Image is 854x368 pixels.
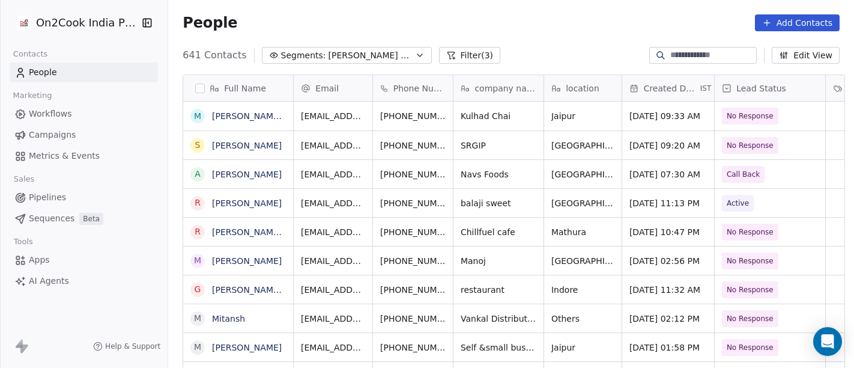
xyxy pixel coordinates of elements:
[551,342,614,354] span: Jaipur
[195,139,201,152] div: S
[301,284,365,296] span: [EMAIL_ADDRESS][DOMAIN_NAME]
[105,342,160,351] span: Help & Support
[29,191,66,204] span: Pipelines
[212,256,282,266] a: [PERSON_NAME]
[195,225,201,238] div: R
[551,110,614,122] span: Jaipur
[461,313,536,325] span: Vankal Distributors
[194,341,201,354] div: M
[629,313,707,325] span: [DATE] 02:12 PM
[715,75,825,101] div: Lead Status
[772,47,840,64] button: Edit View
[212,141,282,150] a: [PERSON_NAME]
[551,168,614,180] span: [GEOGRAPHIC_DATA]
[461,140,536,152] span: SRGIP
[551,197,614,209] span: [GEOGRAPHIC_DATA]
[461,342,536,354] span: Self &small business.
[224,82,266,94] span: Full Name
[380,110,446,122] span: [PHONE_NUMBER]
[727,197,749,209] span: Active
[29,150,100,162] span: Metrics & Events
[10,146,158,166] a: Metrics & Events
[551,284,614,296] span: Indore
[315,82,339,94] span: Email
[393,82,446,94] span: Phone Number
[727,284,774,296] span: No Response
[10,104,158,124] a: Workflows
[566,82,599,94] span: location
[301,197,365,209] span: [EMAIL_ADDRESS][DOMAIN_NAME]
[380,140,446,152] span: [PHONE_NUMBER]
[212,285,327,295] a: [PERSON_NAME] Hundesha
[453,75,544,101] div: company name
[195,168,201,180] div: A
[551,313,614,325] span: Others
[212,314,245,324] a: Mitansh
[629,342,707,354] span: [DATE] 01:58 PM
[629,255,707,267] span: [DATE] 02:56 PM
[727,313,774,325] span: No Response
[474,82,536,94] span: company name
[212,227,354,237] a: [PERSON_NAME] [PERSON_NAME]
[17,16,31,30] img: on2cook%20logo-04%20copy.jpg
[8,170,40,188] span: Sales
[551,255,614,267] span: [GEOGRAPHIC_DATA]
[461,197,536,209] span: balaji sweet
[629,110,707,122] span: [DATE] 09:33 AM
[736,82,786,94] span: Lead Status
[622,75,714,101] div: Created DateIST
[212,343,282,352] a: [PERSON_NAME]
[380,284,446,296] span: [PHONE_NUMBER]
[183,75,293,101] div: Full Name
[301,313,365,325] span: [EMAIL_ADDRESS][DOMAIN_NAME]
[29,212,74,225] span: Sequences
[629,284,707,296] span: [DATE] 11:32 AM
[727,168,760,180] span: Call Back
[8,233,38,251] span: Tools
[194,312,201,325] div: M
[551,226,614,238] span: Mathura
[644,82,698,94] span: Created Date
[8,87,57,105] span: Marketing
[301,110,365,122] span: [EMAIL_ADDRESS][DOMAIN_NAME]
[93,342,160,351] a: Help & Support
[380,197,446,209] span: [PHONE_NUMBER]
[544,75,622,101] div: location
[629,168,707,180] span: [DATE] 07:30 AM
[380,255,446,267] span: [PHONE_NUMBER]
[36,15,138,31] span: On2Cook India Pvt. Ltd.
[194,110,201,123] div: M
[813,327,842,356] div: Open Intercom Messenger
[14,13,133,33] button: On2Cook India Pvt. Ltd.
[439,47,501,64] button: Filter(3)
[380,313,446,325] span: [PHONE_NUMBER]
[727,342,774,354] span: No Response
[10,209,158,228] a: SequencesBeta
[183,48,246,63] span: 641 Contacts
[294,75,372,101] div: Email
[29,275,69,287] span: AI Agents
[10,125,158,145] a: Campaigns
[329,49,413,62] span: [PERSON_NAME] Follow up Hot Active
[727,110,774,122] span: No Response
[8,45,53,63] span: Contacts
[461,284,536,296] span: restaurant
[629,226,707,238] span: [DATE] 10:47 PM
[29,254,50,266] span: Apps
[629,197,707,209] span: [DATE] 11:13 PM
[461,255,536,267] span: Manoj
[29,66,57,79] span: People
[212,111,354,121] a: [PERSON_NAME] [PERSON_NAME]
[461,226,536,238] span: Chillfuel cafe
[755,14,840,31] button: Add Contacts
[727,226,774,238] span: No Response
[551,140,614,152] span: [GEOGRAPHIC_DATA]
[301,226,365,238] span: [EMAIL_ADDRESS][DOMAIN_NAME]
[461,110,536,122] span: Kulhad Chai
[212,170,282,179] a: [PERSON_NAME]
[29,129,76,141] span: Campaigns
[380,226,446,238] span: [PHONE_NUMBER]
[195,197,201,209] div: r
[380,342,446,354] span: [PHONE_NUMBER]
[301,140,365,152] span: [EMAIL_ADDRESS][DOMAIN_NAME]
